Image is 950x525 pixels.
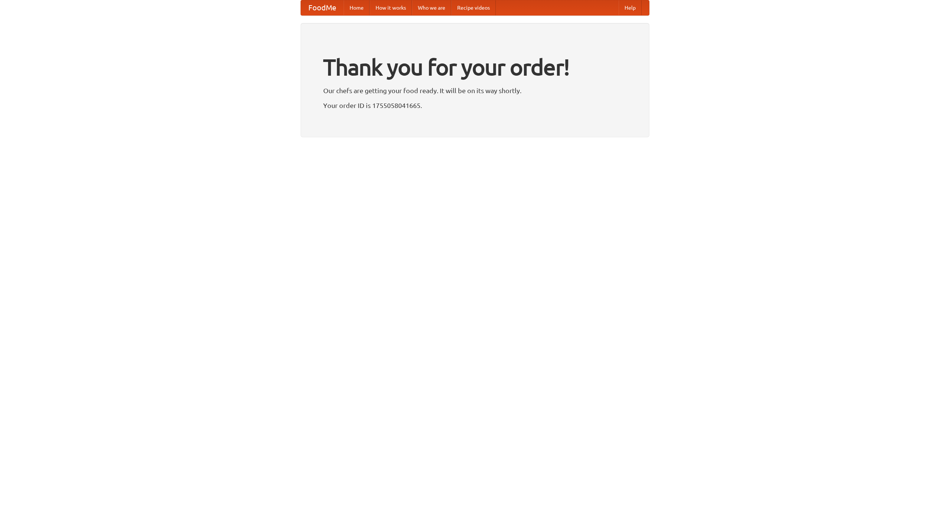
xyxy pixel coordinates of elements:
a: How it works [370,0,412,15]
a: Help [619,0,642,15]
p: Your order ID is 1755058041665. [323,100,627,111]
a: Recipe videos [451,0,496,15]
a: Home [344,0,370,15]
a: FoodMe [301,0,344,15]
h1: Thank you for your order! [323,49,627,85]
p: Our chefs are getting your food ready. It will be on its way shortly. [323,85,627,96]
a: Who we are [412,0,451,15]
